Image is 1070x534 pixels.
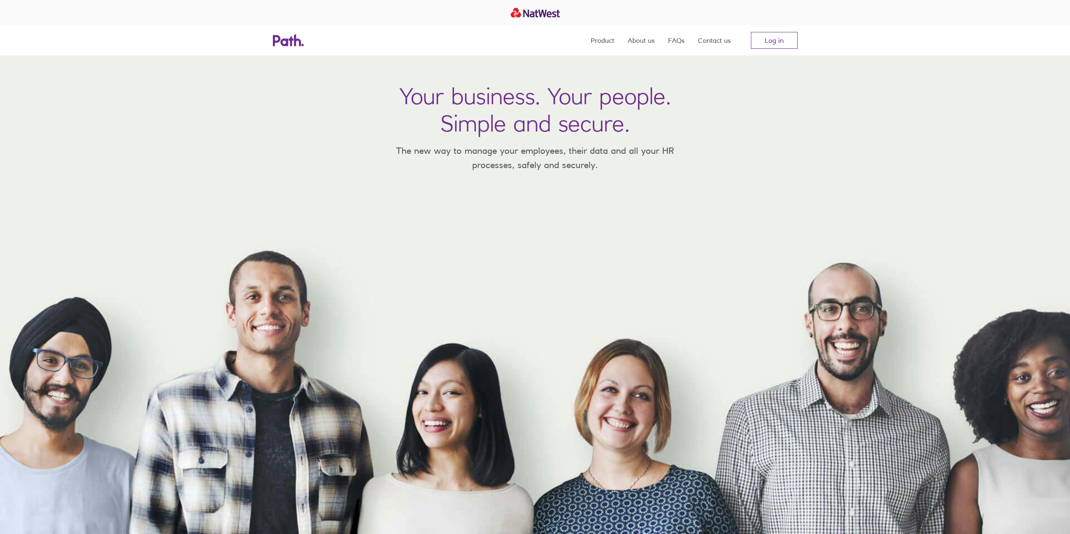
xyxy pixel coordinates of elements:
h1: Your business. Your people. Simple and secure. [399,82,671,137]
a: Contact us [698,25,731,55]
a: Log in [751,32,798,49]
p: The new way to manage your employees, their data and all your HR processes, safely and securely. [384,144,687,172]
a: Product [591,25,614,55]
a: About us [628,25,655,55]
a: FAQs [668,25,684,55]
